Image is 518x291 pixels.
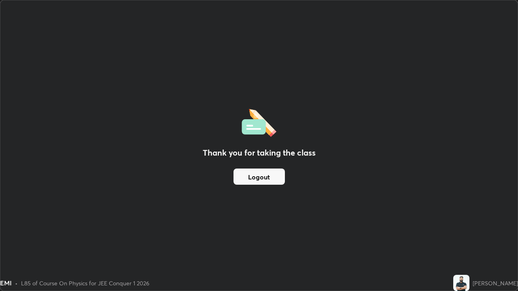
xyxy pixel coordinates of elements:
[234,169,285,185] button: Logout
[453,275,469,291] img: a52c51f543ea4b2fa32221ed82e60da0.jpg
[203,147,316,159] h2: Thank you for taking the class
[15,279,18,287] div: •
[473,279,518,287] div: [PERSON_NAME]
[242,106,276,137] img: offlineFeedback.1438e8b3.svg
[21,279,149,287] div: L85 of Course On Physics for JEE Conquer 1 2026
